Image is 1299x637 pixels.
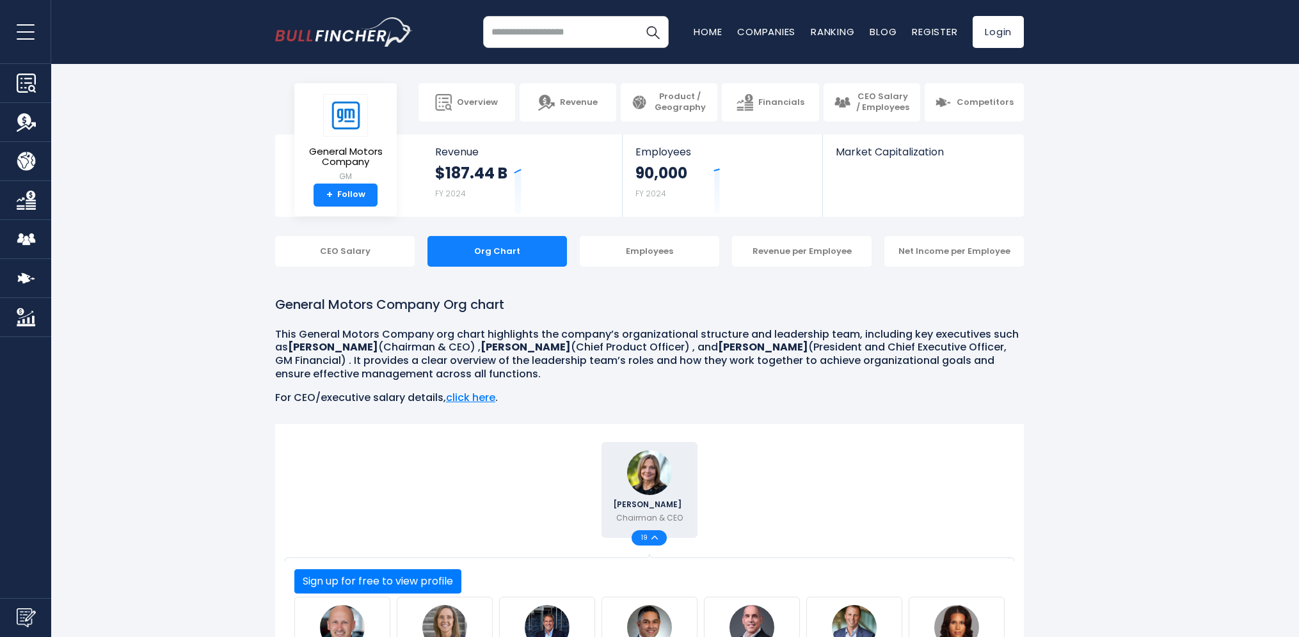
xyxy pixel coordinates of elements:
a: Mary T. Barra [PERSON_NAME] Chairman & CEO 19 [602,442,697,538]
img: Mary T. Barra [627,450,672,495]
span: Financials [758,97,804,108]
span: Competitors [957,97,1014,108]
p: For CEO/executive salary details, . [275,391,1024,405]
a: Revenue $187.44 B FY 2024 [422,134,623,217]
span: General Motors Company [305,146,387,168]
small: GM [305,171,387,182]
a: +Follow [314,184,378,207]
div: CEO Salary [275,236,415,267]
p: This General Motors Company org chart highlights the company’s organizational structure and leade... [275,328,1024,381]
span: [PERSON_NAME] [613,501,685,508]
a: Employees 90,000 FY 2024 [623,134,822,217]
span: Market Capitalization [836,146,1010,158]
span: CEO Salary / Employees [856,91,910,113]
a: Revenue [520,83,616,122]
h1: General Motors Company Org chart [275,295,1024,314]
a: General Motors Company GM [304,93,387,184]
p: Chairman & CEO [616,512,683,524]
span: Product / Geography [653,91,707,113]
span: 19 [641,535,651,541]
a: Blog [870,25,897,38]
div: Employees [580,236,719,267]
img: bullfincher logo [275,17,413,47]
a: Login [973,16,1024,48]
span: Employees [635,146,809,158]
a: Competitors [925,83,1024,122]
a: Overview [418,83,515,122]
span: Overview [457,97,498,108]
button: Sign up for free to view profile [294,569,461,594]
strong: + [326,189,333,201]
a: Financials [722,83,818,122]
small: FY 2024 [635,188,666,199]
div: Net Income per Employee [884,236,1024,267]
a: Home [694,25,722,38]
button: Search [637,16,669,48]
a: click here [446,390,495,405]
span: Revenue [560,97,598,108]
div: Revenue per Employee [732,236,872,267]
a: Ranking [811,25,854,38]
a: CEO Salary / Employees [824,83,920,122]
a: Market Capitalization [823,134,1023,180]
a: Product / Geography [621,83,717,122]
b: [PERSON_NAME] [481,340,571,354]
div: Org Chart [427,236,567,267]
a: Register [912,25,957,38]
a: Companies [737,25,795,38]
b: [PERSON_NAME] [718,340,808,354]
small: FY 2024 [435,188,466,199]
strong: 90,000 [635,163,687,183]
span: Revenue [435,146,610,158]
strong: $187.44 B [435,163,507,183]
b: [PERSON_NAME] [288,340,378,354]
a: Go to homepage [275,17,413,47]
